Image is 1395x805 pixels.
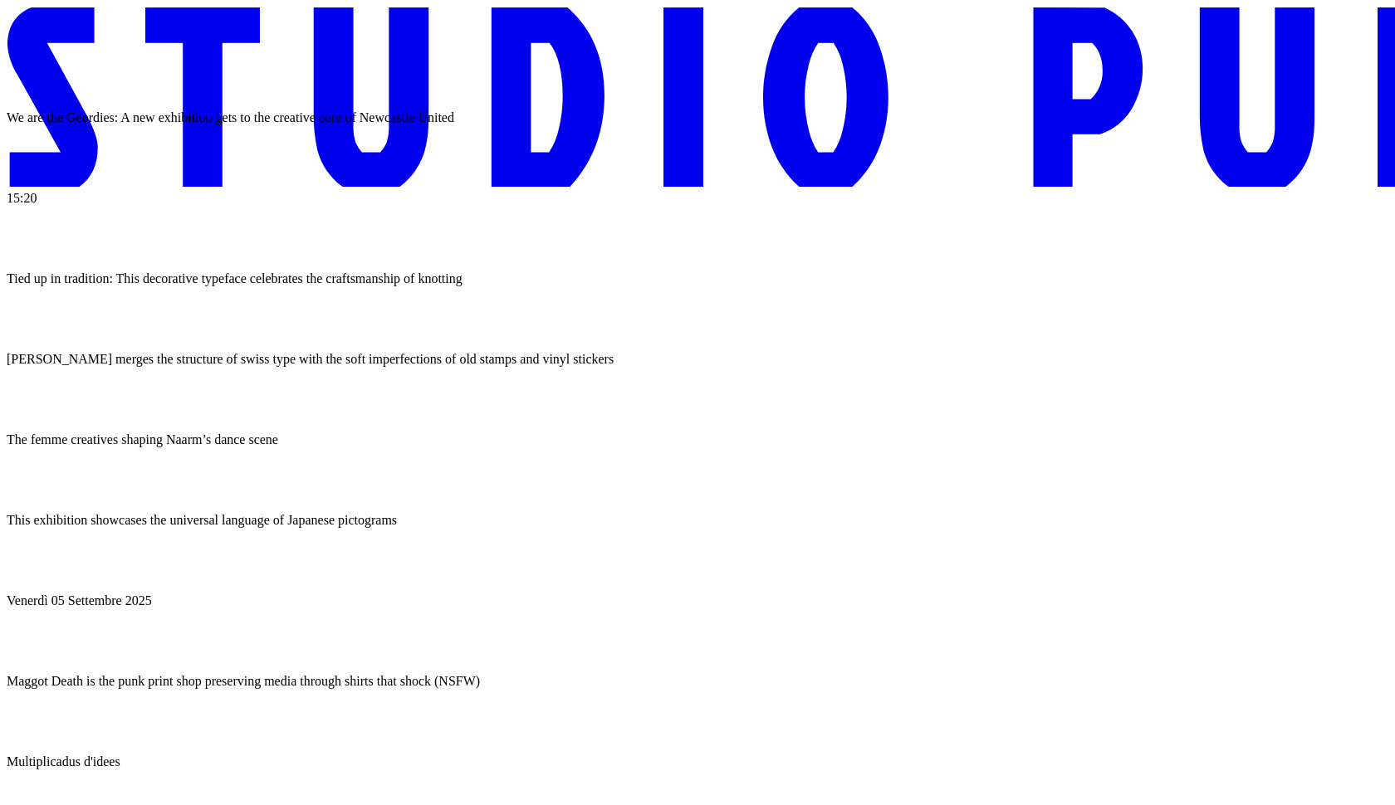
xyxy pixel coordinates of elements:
[7,513,397,527] span: This exhibition showcases the universal language of Japanese pictograms
[7,110,454,124] span: We are the Geordies: A new exhibition gets to the creative core of Newcastle United
[7,271,463,285] span: Tied up in tradition: This decorative typeface celebrates the craftsmanship of knotting
[7,593,152,607] span: Venerdì 05 Settembre 2025
[7,352,614,366] span: [PERSON_NAME] merges the structure of swiss type with the soft imperfections of old stamps and vi...
[7,674,480,688] span: Maggot Death is the punk print shop preserving media through shirts that shock (NSFW)
[7,754,120,768] span: Multiplicadus d'idees
[7,432,278,446] span: The femme creatives shaping Naarm’s dance scene
[7,191,37,205] span: 15:20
